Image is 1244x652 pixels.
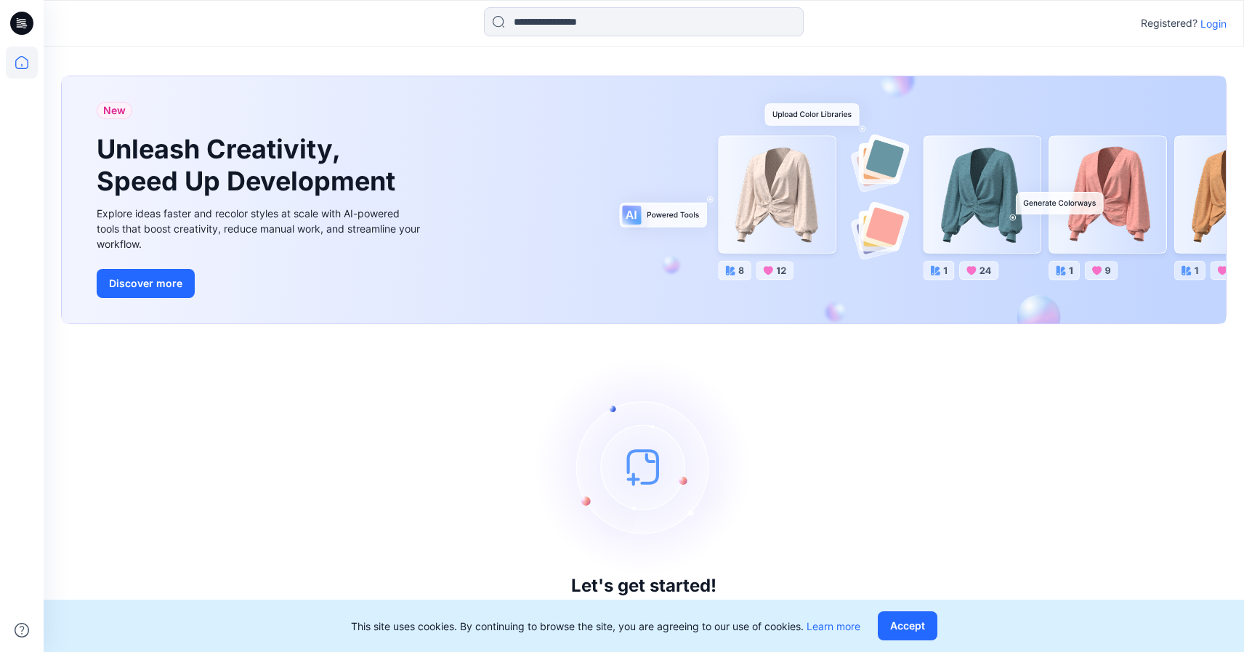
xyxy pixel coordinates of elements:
button: Discover more [97,269,195,298]
a: Learn more [807,620,860,632]
h3: Let's get started! [571,576,716,596]
a: Discover more [97,269,424,298]
span: New [103,102,126,119]
button: Accept [878,611,937,640]
p: Registered? [1141,15,1197,32]
img: empty-state-image.svg [535,358,753,576]
p: Login [1200,16,1227,31]
p: This site uses cookies. By continuing to browse the site, you are agreeing to our use of cookies. [351,619,860,634]
h1: Unleash Creativity, Speed Up Development [97,134,402,196]
div: Explore ideas faster and recolor styles at scale with AI-powered tools that boost creativity, red... [97,206,424,251]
